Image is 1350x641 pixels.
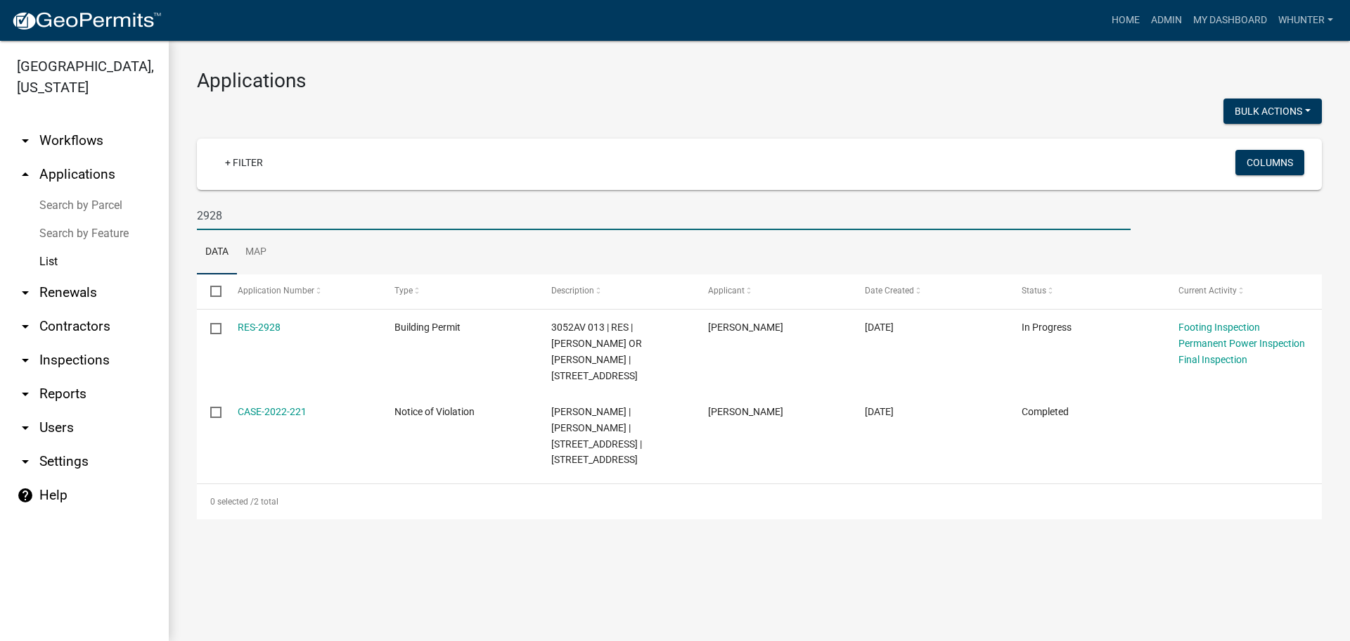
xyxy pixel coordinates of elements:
[538,274,695,308] datatable-header-cell: Description
[17,318,34,335] i: arrow_drop_down
[197,69,1322,93] h3: Applications
[238,322,281,333] a: RES-2928
[197,230,237,275] a: Data
[1178,338,1305,349] a: Permanent Power Inspection
[17,386,34,402] i: arrow_drop_down
[865,406,894,417] span: 04/13/2022
[708,286,745,296] span: Applicant
[708,322,783,333] span: CODY DUBOIS
[1178,322,1260,333] a: Footing Inspection
[17,487,34,504] i: help
[380,274,537,308] datatable-header-cell: Type
[17,352,34,369] i: arrow_drop_down
[1188,7,1273,34] a: My Dashboard
[865,286,914,296] span: Date Created
[865,322,894,333] span: 01/09/2025
[394,286,413,296] span: Type
[1273,7,1339,34] a: whunter
[197,484,1322,519] div: 2 total
[224,274,380,308] datatable-header-cell: Application Number
[1022,286,1046,296] span: Status
[197,201,1131,230] input: Search for applications
[214,150,274,175] a: + Filter
[851,274,1008,308] datatable-header-cell: Date Created
[1223,99,1322,124] button: Bulk Actions
[17,453,34,470] i: arrow_drop_down
[210,497,254,507] span: 0 selected /
[394,322,461,333] span: Building Permit
[695,274,851,308] datatable-header-cell: Applicant
[551,322,642,381] span: 3052AV 013 | RES | CODY DUBOIS OR DUSTIN DUBOIS | 193 HAVEN COURT
[1145,7,1188,34] a: Admin
[1106,7,1145,34] a: Home
[1022,406,1069,417] span: Completed
[1008,274,1165,308] datatable-header-cell: Status
[551,406,642,465] span: PHILLIP SHOOK | SHOOK LAURA | 2928 YUKON RD | ELLIJAY, GA 30536 | 2928 YUKON RD
[1178,354,1247,365] a: Final Inspection
[17,132,34,149] i: arrow_drop_down
[17,166,34,183] i: arrow_drop_up
[551,286,594,296] span: Description
[238,406,307,417] a: CASE-2022-221
[1178,286,1237,296] span: Current Activity
[197,274,224,308] datatable-header-cell: Select
[17,419,34,436] i: arrow_drop_down
[237,230,275,275] a: Map
[708,406,783,417] span: Art Wlochowski
[1235,150,1304,175] button: Columns
[17,284,34,301] i: arrow_drop_down
[1165,274,1322,308] datatable-header-cell: Current Activity
[238,286,314,296] span: Application Number
[1022,322,1072,333] span: In Progress
[394,406,475,417] span: Notice of Violation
